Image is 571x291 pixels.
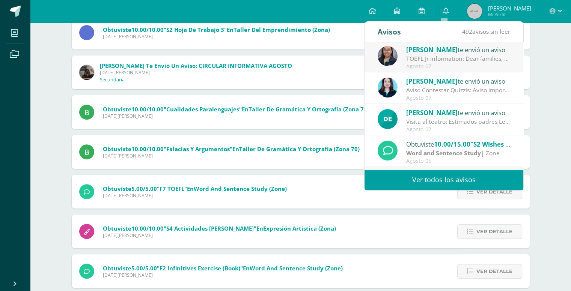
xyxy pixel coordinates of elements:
[103,26,330,33] span: Obtuviste en
[406,54,511,63] div: TOEFL Jr information: Dear families, This is a reminder that the TOEFL Junior tests are coming ne...
[100,77,125,83] p: Secundaria
[406,108,458,117] span: [PERSON_NAME]
[131,26,164,33] span: 10.00/10.00
[131,145,164,153] span: 10.00/10.00
[164,26,227,33] span: "S2 Hoja de trabajo 3"
[406,63,511,70] div: Agosto 07
[234,26,330,33] span: Taller del Emprendimiento (Zona)
[103,232,336,238] span: [DATE][PERSON_NAME]
[131,225,164,232] span: 10.00/10.00
[239,145,360,153] span: Taller de Gramática y Ortografía (Zona 70)
[378,78,398,97] img: cccdcb54ef791fe124cc064e0dd18e00.png
[406,45,458,54] span: [PERSON_NAME]
[406,45,511,54] div: te envió un aviso
[488,11,531,18] span: Mi Perfil
[103,272,343,278] span: [DATE][PERSON_NAME]
[103,192,287,199] span: [DATE][PERSON_NAME]
[467,4,482,19] img: 45x45
[103,264,343,272] span: Obtuviste en
[406,95,511,101] div: Agosto 07
[103,113,369,119] span: [DATE][PERSON_NAME]
[406,149,511,157] div: | Zone
[378,21,401,42] div: Avisos
[100,69,292,76] span: [DATE][PERSON_NAME]
[470,140,522,148] span: "S2 Wishes Quiz"
[378,109,398,129] img: 9fa0c54c0c68d676f2f0303209928c54.png
[406,158,511,164] div: Agosto 05
[462,27,510,36] span: avisos sin leer
[103,185,287,192] span: Obtuviste en
[263,225,336,232] span: Expresión Artística (zona)
[434,140,470,148] span: 10.00/15.00
[79,65,94,80] img: 225096a26acfc1687bffe5cda17b4a42.png
[103,145,360,153] span: Obtuviste en
[406,149,481,157] strong: Word and Sentence Study
[164,145,232,153] span: "Falacias y argumentos"
[406,117,511,126] div: Visita al teatro: Estimados padres Les informamos sobre la actividad de la visita al teatro. Espe...
[406,126,511,133] div: Agosto 07
[488,4,531,12] span: [PERSON_NAME]
[406,76,511,86] div: te envió un aviso
[476,225,512,238] span: Ver detalle
[131,185,157,192] span: 5.00/5.00
[406,108,511,117] div: te envió un aviso
[100,62,292,69] span: [PERSON_NAME] te envió un aviso: CIRCULAR INFORMATIVA AGOSTO
[250,264,343,272] span: Word and Sentence Study (Zone)
[406,139,511,149] div: Obtuviste en
[157,185,187,192] span: "F7 TOEFL"
[103,105,369,113] span: Obtuviste en
[462,27,472,36] span: 492
[131,105,164,113] span: 10.00/10.00
[194,185,287,192] span: Word and Sentence Study (Zone)
[406,77,458,85] span: [PERSON_NAME]
[406,86,511,94] div: Aviso Contestar Quizzis: Aviso importante para 9no grado 📢 Chicos, les recuerdo que deben realiza...
[157,264,243,272] span: "F2 Infinitives exercise (book)"
[365,169,523,190] a: Ver todos los avisos
[164,105,242,113] span: "Cualidades paralenguajes"
[476,185,512,199] span: Ver detalle
[103,225,336,232] span: Obtuviste en
[164,225,256,232] span: "S4 Actividades [PERSON_NAME]"
[378,46,398,66] img: 6fb385528ffb729c9b944b13f11ee051.png
[131,264,157,272] span: 5.00/5.00
[103,153,360,159] span: [DATE][PERSON_NAME]
[476,264,512,278] span: Ver detalle
[103,33,330,40] span: [DATE][PERSON_NAME]
[249,105,369,113] span: Taller de Gramática y Ortografía (Zona 70)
